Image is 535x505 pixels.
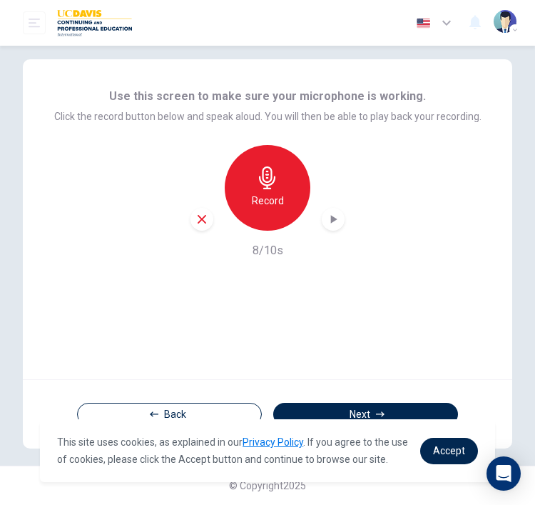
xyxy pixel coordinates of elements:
div: cookieconsent [40,419,495,482]
img: en [414,18,432,29]
div: Open Intercom Messenger [486,456,521,491]
img: Profile picture [494,10,516,33]
span: © Copyright 2025 [229,480,306,491]
span: Accept [433,445,465,456]
a: dismiss cookie message [420,438,478,464]
img: UC Davis logo [57,9,132,37]
span: This site uses cookies, as explained in our . If you agree to the use of cookies, please click th... [57,436,408,465]
h6: 8/10s [253,242,283,259]
button: Back [77,403,262,426]
span: Click the record button below and speak aloud. You will then be able to play back your recording. [54,111,481,122]
button: open mobile menu [23,11,46,34]
span: Use this screen to make sure your microphone is working. [109,88,426,105]
a: Privacy Policy [243,436,303,448]
h6: Record [252,192,284,209]
button: Record [225,145,310,231]
button: Next [273,403,458,426]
